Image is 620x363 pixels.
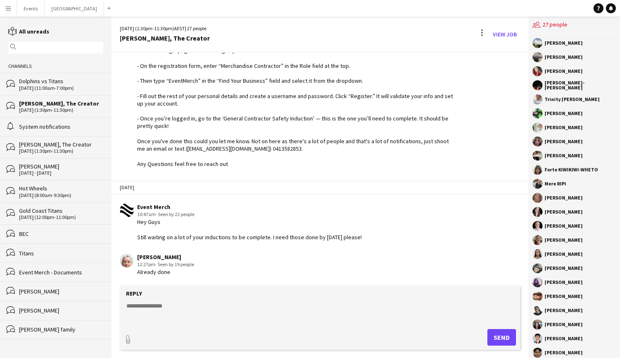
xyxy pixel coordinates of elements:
div: Gold Coast Titans [19,207,103,214]
div: [PERSON_NAME], The Creator [120,34,210,42]
div: [PERSON_NAME] [545,266,583,271]
div: [PERSON_NAME]-[PERSON_NAME] [545,80,616,90]
div: [DATE] (8:00am-9:30pm) [19,192,103,198]
div: Hey Guys Still waiting on a lot of your inductions to be complete. I need those done by [DATE] pl... [137,218,362,241]
div: Already done [137,268,194,276]
div: [DATE] (12:00pm-11:00pm) [19,214,103,220]
div: [DATE] (1:30pm-11:30pm) [19,107,103,113]
div: [PERSON_NAME] [545,209,583,214]
div: [PERSON_NAME] [545,153,583,158]
div: [PERSON_NAME] [545,322,583,327]
div: 27 people [533,17,616,34]
span: AEST [174,25,185,31]
div: [PERSON_NAME] [545,41,583,46]
div: [DATE] (11:00am-7:00pm) [19,85,103,91]
div: [PERSON_NAME] [545,224,583,228]
div: [PERSON_NAME] [545,238,583,243]
div: [PERSON_NAME] [545,69,583,74]
div: [PERSON_NAME] [545,55,583,60]
div: Forte KIWIKIWI-WHETO [545,167,598,172]
div: BEC [19,230,103,238]
div: [PERSON_NAME], The Creator [19,100,103,107]
button: Events [17,0,45,17]
button: [GEOGRAPHIC_DATA] [45,0,104,17]
a: View Job [489,28,520,41]
div: [PERSON_NAME] [545,125,583,130]
div: Event Merch - Documents [19,269,103,276]
div: [PERSON_NAME], The Creator [19,141,103,148]
div: [PERSON_NAME] [545,350,583,355]
div: Dolphins vs Titans [19,77,103,85]
div: [PERSON_NAME] [545,111,583,116]
div: Okay Inductions (if you've already done one please ignore) Here’s how to get it done: - copy this... [137,2,453,167]
div: [PERSON_NAME] [545,294,583,299]
div: [DATE] (1:30pm-11:30pm) | 27 people [120,25,210,32]
div: [PERSON_NAME] [137,253,194,261]
div: [PERSON_NAME] [545,336,583,341]
div: Event Merch [137,203,362,211]
div: [PERSON_NAME] [545,308,583,313]
div: Hot Wheels [19,185,103,192]
div: Trinity [PERSON_NAME] [545,97,600,102]
div: [PERSON_NAME] [545,139,583,144]
div: [PERSON_NAME] [545,195,583,200]
div: [PERSON_NAME] [19,163,103,170]
div: 10:47am [137,211,362,218]
button: Send [487,329,516,346]
span: · Seen by 19 people [155,261,194,267]
div: [DATE] [111,180,528,195]
div: 12:27pm [137,261,194,268]
span: · Seen by 22 people [156,211,194,217]
label: Reply [126,290,142,297]
div: [PERSON_NAME] [545,280,583,285]
div: [PERSON_NAME] [19,307,103,314]
div: [DATE] (1:30pm-11:30pm) [19,148,103,154]
div: Mere RIPI [545,181,566,186]
a: All unreads [8,28,49,35]
div: [PERSON_NAME] family [19,326,103,333]
div: [PERSON_NAME] [19,288,103,295]
div: System notifications [19,123,103,130]
div: [DATE] - [DATE] [19,170,103,176]
div: Titans [19,250,103,257]
div: [PERSON_NAME] [545,252,583,257]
